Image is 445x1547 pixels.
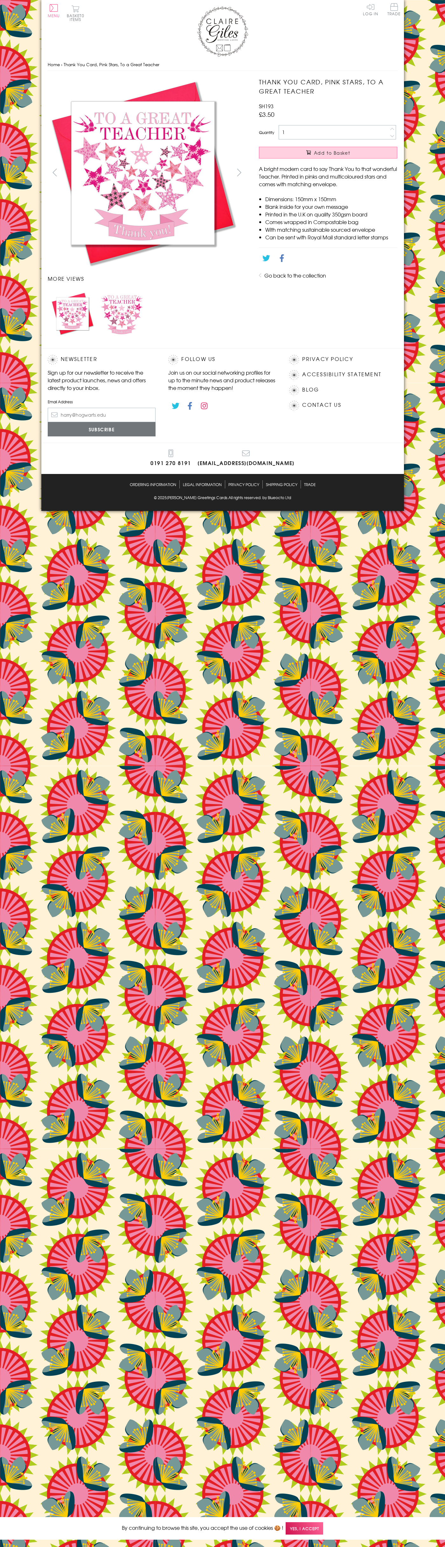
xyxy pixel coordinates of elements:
[97,289,147,338] li: Carousel Page 2
[48,58,398,71] nav: breadcrumbs
[259,77,397,96] h1: Thank You Card, Pink Stars, To a Great Teacher
[183,480,222,488] a: Legal Information
[302,355,353,364] a: Privacy Policy
[48,355,156,364] h2: Newsletter
[61,61,62,67] span: ›
[387,3,401,16] span: Trade
[232,165,246,180] button: next
[302,370,381,379] a: Accessibility Statement
[48,289,247,338] ul: Carousel Pagination
[228,495,261,500] span: All rights reserved.
[262,495,291,501] a: by Blueocto Ltd
[265,226,397,233] li: With matching sustainable sourced envelope
[48,369,156,392] p: Sign up for our newsletter to receive the latest product launches, news and offers directly to yo...
[197,6,248,57] img: Claire Giles Greetings Cards
[198,449,295,468] a: [EMAIL_ADDRESS][DOMAIN_NAME]
[259,165,397,188] p: A bright modern card to say Thank You to that wonderful Teacher. Printed in pinks and multicolour...
[48,275,247,282] h3: More views
[314,150,350,156] span: Add to Basket
[48,408,156,422] input: harry@hogwarts.edu
[302,385,319,394] a: Blog
[150,449,191,468] a: 0191 270 8191
[259,110,275,119] span: £3.50
[259,130,274,135] label: Quantity
[265,210,397,218] li: Printed in the U.K on quality 350gsm board
[266,480,297,488] a: Shipping Policy
[259,102,274,110] span: SH193
[48,13,60,18] span: Menu
[48,422,156,436] input: Subscribe
[228,480,259,488] a: Privacy Policy
[167,495,227,501] a: [PERSON_NAME] Greetings Cards
[363,3,378,16] a: Log In
[70,13,84,22] span: 0 items
[387,3,401,17] a: Trade
[265,233,397,241] li: Can be sent with Royal Mail standard letter stamps
[265,218,397,226] li: Comes wrapped in Compostable bag
[67,5,84,21] button: Basket0 items
[64,61,159,67] span: Thank You Card, Pink Stars, To a Great Teacher
[286,1522,323,1535] span: Yes, I accept
[168,369,276,392] p: Join us on our social networking profiles for up to the minute news and product releases the mome...
[51,292,94,335] img: Thank You Card, Pink Stars, To a Great Teacher
[130,480,176,488] a: Ordering Information
[48,61,60,67] a: Home
[264,272,326,279] a: Go back to the collection
[48,77,239,268] img: Thank You Card, Pink Stars, To a Great Teacher
[48,165,62,180] button: prev
[48,4,60,18] button: Menu
[101,292,144,335] img: Thank You Card, Pink Stars, To a Great Teacher
[48,399,156,405] label: Email Address
[48,289,97,338] li: Carousel Page 1 (Current Slide)
[265,203,397,210] li: Blank inside for your own message
[259,147,397,159] button: Add to Basket
[48,495,398,500] p: © 2025 .
[168,355,276,364] h2: Follow Us
[302,401,341,409] a: Contact Us
[304,480,316,488] a: Trade
[265,195,397,203] li: Dimensions: 150mm x 150mm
